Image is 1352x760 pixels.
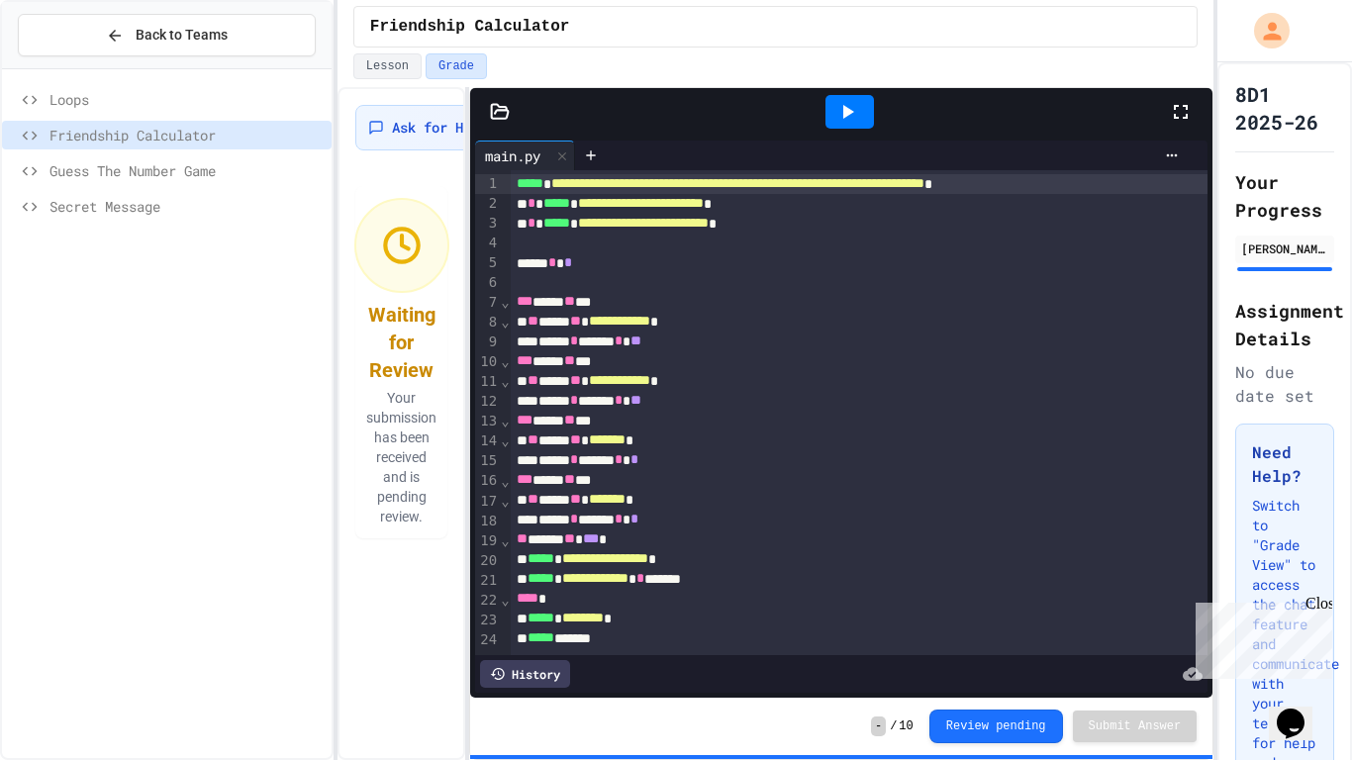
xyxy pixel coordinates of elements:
span: Fold line [500,493,510,509]
h2: Your Progress [1235,168,1334,224]
div: [PERSON_NAME] [1241,239,1328,257]
span: - [871,716,886,736]
span: Fold line [500,294,510,310]
div: 12 [475,392,500,412]
div: 16 [475,471,500,491]
button: Review pending [929,710,1063,743]
div: 24 [475,630,500,650]
span: Fold line [500,532,510,548]
div: 13 [475,412,500,431]
button: Submit Answer [1073,711,1198,742]
h3: Need Help? [1252,440,1317,488]
span: Fold line [500,592,510,608]
span: Back to Teams [136,25,228,46]
span: Fold line [500,432,510,448]
span: Fold line [500,314,510,330]
div: 4 [475,234,500,253]
div: main.py [475,141,575,170]
div: 6 [475,273,500,293]
button: Grade [426,53,487,79]
div: 17 [475,492,500,512]
div: 10 [475,352,500,372]
div: 21 [475,571,500,591]
div: 3 [475,214,500,234]
span: Fold line [500,413,510,428]
h1: 8D1 2025-26 [1235,80,1334,136]
span: Fold line [500,473,510,489]
div: Waiting for Review [367,301,436,384]
div: 18 [475,512,500,531]
div: 23 [475,611,500,630]
button: Back to Teams [18,14,316,56]
div: My Account [1233,8,1295,53]
div: main.py [475,145,550,166]
p: Your submission has been received and is pending review. [358,388,444,526]
iframe: chat widget [1269,681,1332,740]
div: History [480,660,570,688]
span: Submit Answer [1089,718,1182,734]
div: 11 [475,372,500,392]
span: Secret Message [49,196,324,217]
div: 7 [475,293,500,313]
div: 15 [475,451,500,471]
span: Fold line [500,373,510,389]
div: 1 [475,174,500,194]
h2: Assignment Details [1235,297,1334,352]
span: Friendship Calculator [49,125,324,145]
div: 2 [475,194,500,214]
div: Chat with us now!Close [8,8,137,126]
div: 22 [475,591,500,611]
span: / [890,718,897,734]
div: 8 [475,313,500,332]
span: Loops [49,89,324,110]
span: Friendship Calculator [370,15,570,39]
div: 19 [475,531,500,551]
div: 5 [475,253,500,273]
span: Guess The Number Game [49,160,324,181]
span: Ask for Help [392,118,487,138]
div: 14 [475,431,500,451]
iframe: chat widget [1188,595,1332,679]
span: Fold line [500,353,510,369]
div: 9 [475,332,500,352]
button: Lesson [353,53,422,79]
div: No due date set [1235,360,1334,408]
div: 20 [475,551,500,571]
span: 10 [899,718,913,734]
